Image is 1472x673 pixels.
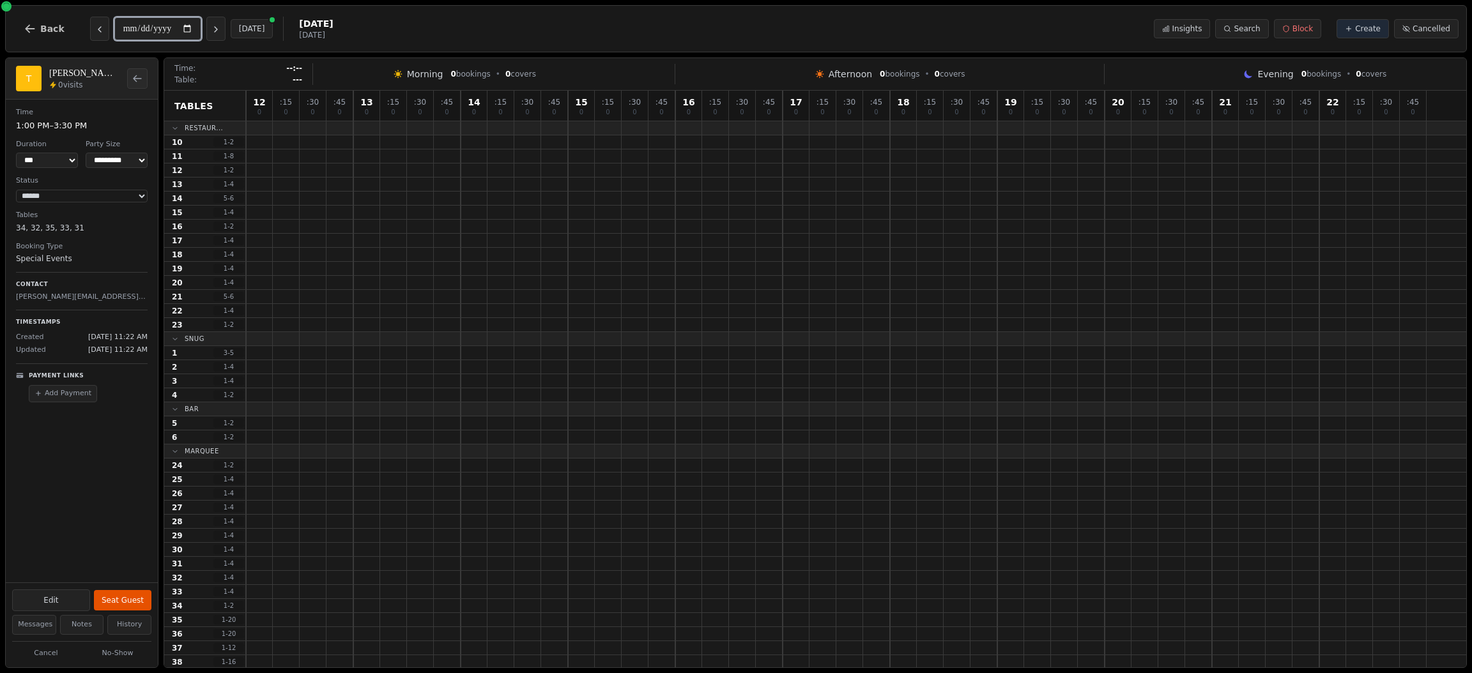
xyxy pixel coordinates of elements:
span: Marquee [185,446,219,456]
span: 0 [713,109,717,116]
span: 0 [880,70,885,79]
span: 0 [820,109,824,116]
p: [PERSON_NAME][EMAIL_ADDRESS][DOMAIN_NAME] [16,292,148,303]
span: 1 - 4 [213,264,244,273]
span: 1 - 4 [213,208,244,217]
span: 0 [901,109,905,116]
span: 1 - 4 [213,362,244,372]
span: [DATE] [299,30,333,40]
span: : 45 [548,98,560,106]
span: 1 - 4 [213,376,244,386]
button: Back to bookings list [127,68,148,89]
span: bookings [450,69,490,79]
span: : 45 [441,98,453,106]
span: : 15 [602,98,614,106]
button: Create [1337,19,1389,38]
span: 0 [659,109,663,116]
span: : 15 [709,98,721,106]
button: [DATE] [231,19,273,38]
span: : 15 [1246,98,1258,106]
span: 0 [632,109,636,116]
span: Table: [174,75,197,85]
span: 0 [445,109,448,116]
span: 18 [897,98,909,107]
span: 1 - 8 [213,151,244,161]
span: 28 [172,517,183,527]
button: Next day [206,17,226,41]
span: Block [1292,24,1313,34]
span: 0 [1276,109,1280,116]
span: 4 [172,390,177,400]
span: [DATE] [299,17,333,30]
span: 1 - 2 [213,601,244,610]
span: 15 [575,98,587,107]
span: 1 - 2 [213,137,244,147]
span: 25 [172,474,183,485]
span: --:-- [286,63,302,73]
span: 0 [505,70,510,79]
span: 1 - 2 [213,460,244,470]
span: 10 [172,137,183,147]
span: Created [16,332,44,343]
span: 0 [337,109,341,116]
span: : 30 [951,98,963,106]
span: Create [1355,24,1381,34]
dt: Party Size [86,139,148,150]
span: 0 [365,109,369,116]
span: 5 - 6 [213,193,244,203]
span: : 15 [1138,98,1151,106]
span: : 15 [1353,98,1365,106]
span: : 30 [414,98,426,106]
span: 13 [360,98,372,107]
span: : 15 [1031,98,1043,106]
span: 0 [257,109,261,116]
span: 0 [310,109,314,116]
span: 0 [794,109,798,116]
span: 2 [172,362,177,372]
span: covers [505,69,536,79]
span: 3 - 5 [213,348,244,358]
span: 1 - 2 [213,432,244,442]
span: 23 [172,320,183,330]
span: 0 [874,109,878,116]
dd: 34, 32, 35, 33, 31 [16,222,148,234]
span: 0 [1035,109,1039,116]
span: Afternoon [829,68,872,80]
button: Block [1274,19,1321,38]
span: 0 [1009,109,1013,116]
span: 18 [172,250,183,260]
span: 26 [172,488,183,499]
span: bookings [1301,69,1341,79]
span: 27 [172,503,183,513]
span: 0 [1384,109,1388,116]
button: Search [1215,19,1268,38]
span: 0 [450,70,456,79]
span: 13 [172,179,183,190]
span: 22 [172,306,183,316]
dt: Tables [16,210,148,221]
button: Notes [60,615,104,635]
span: Updated [16,345,46,356]
span: 1 - 4 [213,179,244,189]
span: 38 [172,657,183,667]
span: 0 [1301,70,1307,79]
span: 1 - 20 [213,615,244,624]
span: 0 [928,109,931,116]
span: 11 [172,151,183,162]
span: Morning [407,68,443,80]
span: : 45 [870,98,882,106]
span: : 15 [494,98,507,106]
span: covers [935,69,965,79]
span: 0 [525,109,529,116]
span: 0 [1411,109,1414,116]
button: No-Show [84,646,151,662]
span: 0 [579,109,583,116]
span: : 15 [816,98,829,106]
span: 0 [606,109,609,116]
span: 1 - 2 [213,222,244,231]
span: : 45 [1192,98,1204,106]
span: 0 [284,109,287,116]
span: 0 [1142,109,1146,116]
span: 0 [472,109,476,116]
button: History [107,615,151,635]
